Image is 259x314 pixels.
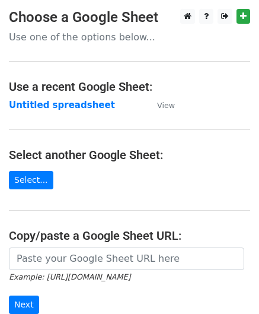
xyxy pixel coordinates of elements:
a: Untitled spreadsheet [9,100,115,110]
a: Select... [9,171,53,189]
small: Example: [URL][DOMAIN_NAME] [9,272,130,281]
input: Next [9,296,39,314]
h4: Use a recent Google Sheet: [9,80,250,94]
h3: Choose a Google Sheet [9,9,250,26]
h4: Copy/paste a Google Sheet URL: [9,229,250,243]
input: Paste your Google Sheet URL here [9,248,244,270]
a: View [145,100,175,110]
p: Use one of the options below... [9,31,250,43]
small: View [157,101,175,110]
h4: Select another Google Sheet: [9,148,250,162]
